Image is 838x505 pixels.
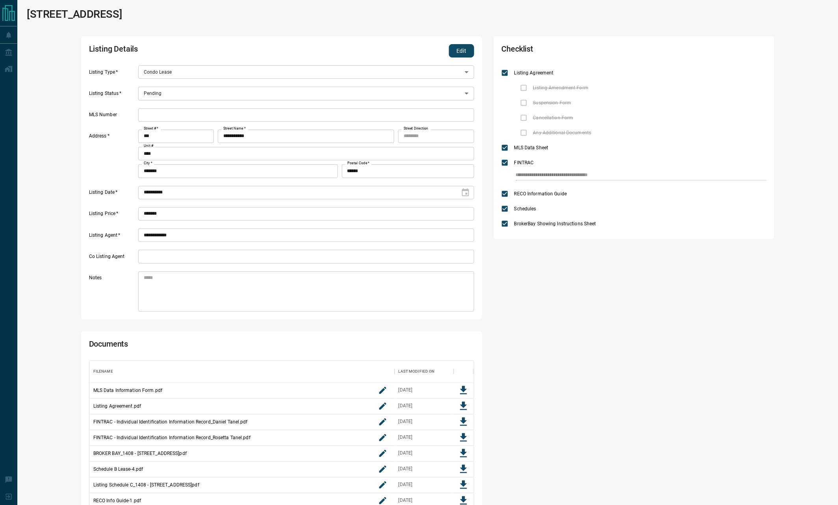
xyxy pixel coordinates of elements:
[399,360,435,382] div: Last Modified On
[512,205,538,212] span: Schedules
[395,360,454,382] div: Last Modified On
[456,398,471,414] button: Download File
[347,161,369,166] label: Postal Code
[93,418,248,425] p: FINTRAC - Individual Identification Information Record_Daniel Tanel.pdf
[512,144,551,151] span: MLS Data Sheet
[93,434,250,441] p: FINTRAC - Individual Identification Information Record_Rosetta Tanel.pdf
[375,430,391,446] button: rename button
[516,170,750,180] input: checklist input
[89,275,136,312] label: Notes
[89,339,320,353] h2: Documents
[375,398,391,414] button: rename button
[144,143,154,149] label: Unit #
[531,129,593,136] span: Any Additional Documents
[502,44,661,58] h2: Checklist
[449,44,474,58] button: Edit
[512,220,598,227] span: BrokerBay Showing Instructions Sheet
[375,446,391,461] button: rename button
[89,133,136,178] label: Address
[399,434,413,441] div: Aug 16, 2025
[512,159,536,166] span: FINTRAC
[375,477,391,493] button: rename button
[89,90,136,100] label: Listing Status
[93,360,113,382] div: Filename
[531,114,575,121] span: Cancellation Form
[93,450,187,457] p: BROKER BAY_1408 - [STREET_ADDRESS]pdf
[399,387,413,394] div: Aug 16, 2025
[456,477,471,493] button: Download File
[456,461,471,477] button: Download File
[512,69,556,76] span: Listing Agreement
[404,126,428,131] label: Street Direction
[375,382,391,398] button: rename button
[531,99,573,106] span: Suspension Form
[89,232,136,242] label: Listing Agent
[89,360,395,382] div: Filename
[144,126,158,131] label: Street #
[89,44,320,58] h2: Listing Details
[93,403,141,410] p: Listing Agreement.pdf
[456,382,471,398] button: Download File
[89,253,136,264] label: Co Listing Agent
[399,481,413,488] div: Aug 16, 2025
[399,466,413,472] div: Aug 16, 2025
[531,84,590,91] span: Listing Amendment Form
[456,430,471,446] button: Download File
[399,403,413,409] div: Aug 16, 2025
[93,481,199,488] p: Listing Schedule C_1408 - [STREET_ADDRESS]pdf
[456,414,471,430] button: Download File
[399,497,413,504] div: Aug 16, 2025
[138,87,474,100] div: Pending
[138,65,474,79] div: Condo Lease
[375,414,391,430] button: rename button
[93,387,162,394] p: MLS Data Information Form.pdf
[89,189,136,199] label: Listing Date
[512,190,569,197] span: RECO Information Guide
[456,446,471,461] button: Download File
[375,461,391,477] button: rename button
[399,450,413,457] div: Aug 16, 2025
[89,210,136,221] label: Listing Price
[223,126,246,131] label: Street Name
[144,161,152,166] label: City
[89,69,136,79] label: Listing Type
[93,466,143,473] p: Schedule B Lease-4.pdf
[93,497,141,504] p: RECO Info Guide-1.pdf
[27,8,122,20] h1: [STREET_ADDRESS]
[89,111,136,122] label: MLS Number
[399,418,413,425] div: Aug 16, 2025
